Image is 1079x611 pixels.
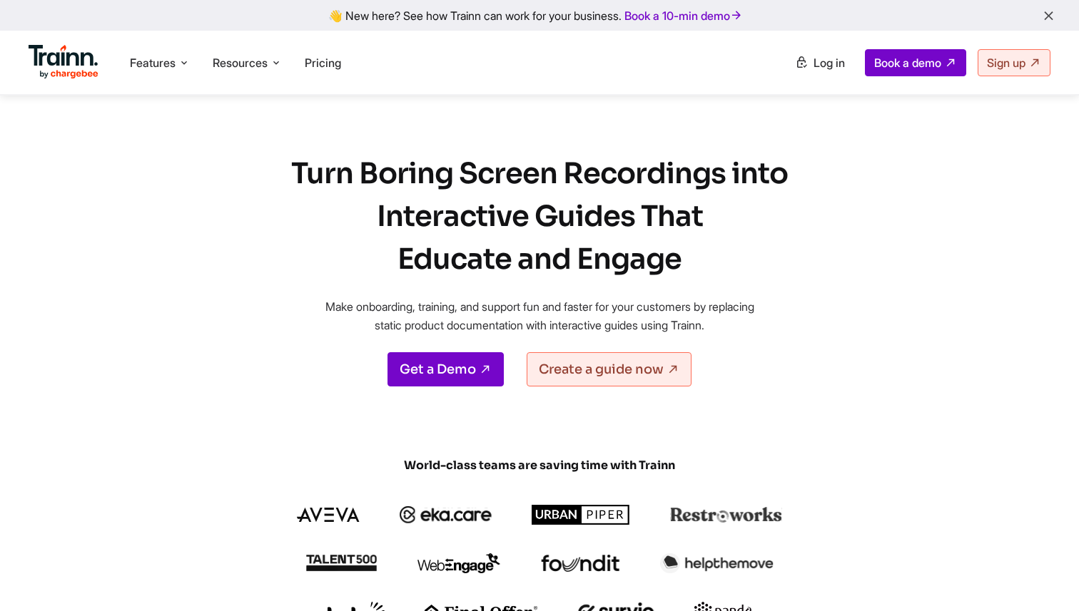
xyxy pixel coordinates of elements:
span: Resources [213,55,268,71]
a: Create a guide now [527,352,692,386]
div: 👋 New here? See how Trainn can work for your business. [9,9,1070,22]
img: helpthemove logo [660,553,774,573]
h1: Turn Boring Screen Recordings into Interactive Guides That Educate and Engage [261,153,818,281]
img: Trainn Logo [29,45,98,79]
span: Features [130,55,176,71]
iframe: Chat Widget [1008,543,1079,611]
img: aveva logo [297,508,360,522]
img: webengage logo [417,553,500,573]
a: Book a 10-min demo [622,6,746,26]
span: Book a demo [874,56,941,70]
a: Book a demo [865,49,966,76]
span: Sign up [987,56,1025,70]
p: Make onboarding, training, and support fun and faster for your customers by replacing static prod... [311,298,768,334]
a: Log in [786,50,853,76]
img: foundit logo [540,555,620,572]
a: Pricing [305,56,341,70]
span: Log in [814,56,845,70]
img: restroworks logo [670,507,782,523]
a: Get a Demo [387,352,504,386]
img: urbanpiper logo [532,505,630,525]
span: World-class teams are saving time with Trainn [197,458,882,473]
img: talent500 logo [305,554,377,572]
a: Sign up [978,49,1050,76]
img: ekacare logo [400,506,492,523]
